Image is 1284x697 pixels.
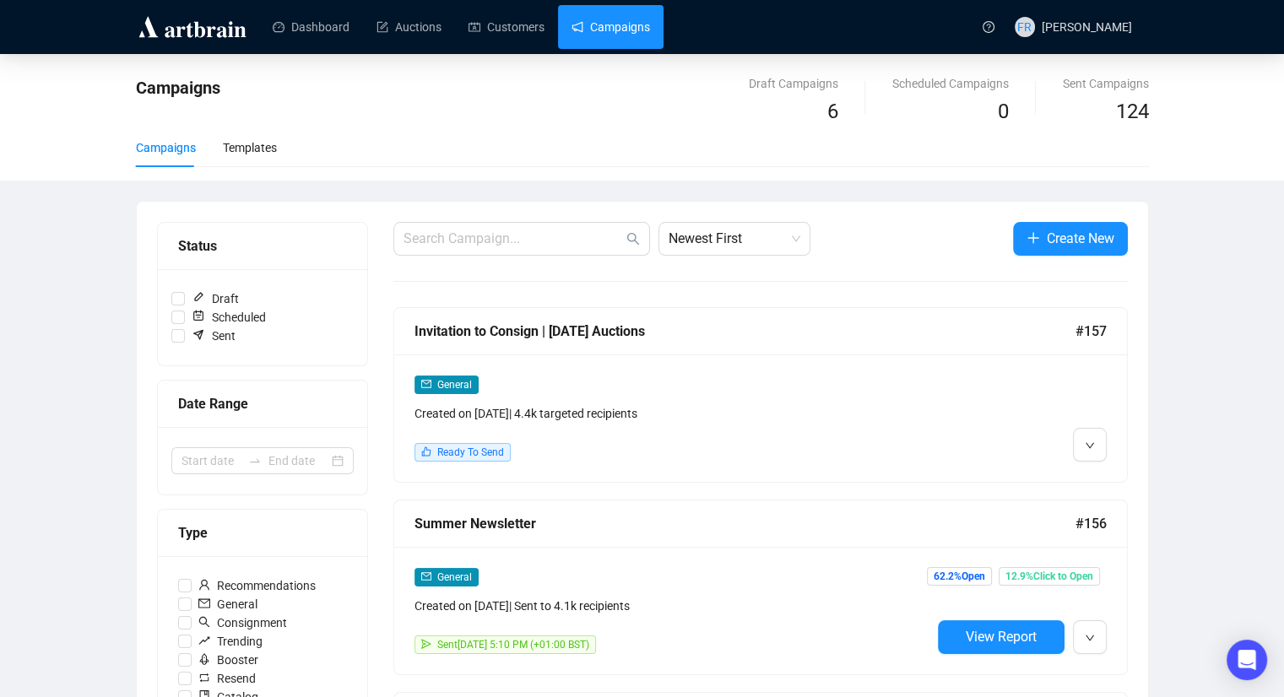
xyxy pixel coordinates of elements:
[421,571,431,581] span: mail
[983,21,994,33] span: question-circle
[192,595,264,613] span: General
[414,513,1075,534] div: Summer Newsletter
[1116,100,1149,123] span: 124
[178,393,347,414] div: Date Range
[192,669,263,688] span: Resend
[223,138,277,157] div: Templates
[572,5,650,49] a: Campaigns
[181,451,241,470] input: Start date
[192,576,322,595] span: Recommendations
[437,379,472,391] span: General
[1075,513,1107,534] span: #156
[198,635,210,646] span: rise
[669,223,800,255] span: Newest First
[198,672,210,683] span: retweet
[1042,20,1132,34] span: [PERSON_NAME]
[1085,440,1095,451] span: down
[927,567,992,586] span: 62.2% Open
[198,597,210,609] span: mail
[198,616,210,628] span: search
[414,404,931,423] div: Created on [DATE] | 4.4k targeted recipients
[437,639,589,651] span: Sent [DATE] 5:10 PM (+01:00 BST)
[185,308,273,327] span: Scheduled
[136,138,196,157] div: Campaigns
[198,653,210,665] span: rocket
[404,229,623,249] input: Search Campaign...
[1085,633,1095,643] span: down
[192,632,269,651] span: Trending
[892,74,1009,93] div: Scheduled Campaigns
[136,14,249,41] img: logo
[421,446,431,457] span: like
[1017,18,1032,36] span: FR
[393,500,1128,675] a: Summer Newsletter#156mailGeneralCreated on [DATE]| Sent to 4.1k recipientssendSent[DATE] 5:10 PM ...
[469,5,544,49] a: Customers
[1063,74,1149,93] div: Sent Campaigns
[421,639,431,649] span: send
[136,78,220,98] span: Campaigns
[749,74,838,93] div: Draft Campaigns
[414,597,931,615] div: Created on [DATE] | Sent to 4.1k recipients
[999,567,1100,586] span: 12.9% Click to Open
[414,321,1075,342] div: Invitation to Consign | [DATE] Auctions
[248,454,262,467] span: swap-right
[966,629,1037,645] span: View Report
[827,100,838,123] span: 6
[178,235,347,257] div: Status
[268,451,328,470] input: End date
[938,620,1065,654] button: View Report
[192,613,294,632] span: Consignment
[1227,640,1267,680] div: Open Intercom Messenger
[1013,222,1128,256] button: Create New
[185,289,246,308] span: Draft
[998,100,1009,123] span: 0
[1027,231,1040,245] span: plus
[192,651,265,669] span: Booster
[1047,228,1114,249] span: Create New
[421,379,431,389] span: mail
[1075,321,1107,342] span: #157
[437,446,504,458] span: Ready To Send
[393,307,1128,483] a: Invitation to Consign | [DATE] Auctions#157mailGeneralCreated on [DATE]| 4.4k targeted recipients...
[437,571,472,583] span: General
[377,5,442,49] a: Auctions
[248,454,262,467] span: to
[198,579,210,591] span: user
[178,522,347,543] div: Type
[273,5,349,49] a: Dashboard
[185,327,242,345] span: Sent
[626,232,640,246] span: search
